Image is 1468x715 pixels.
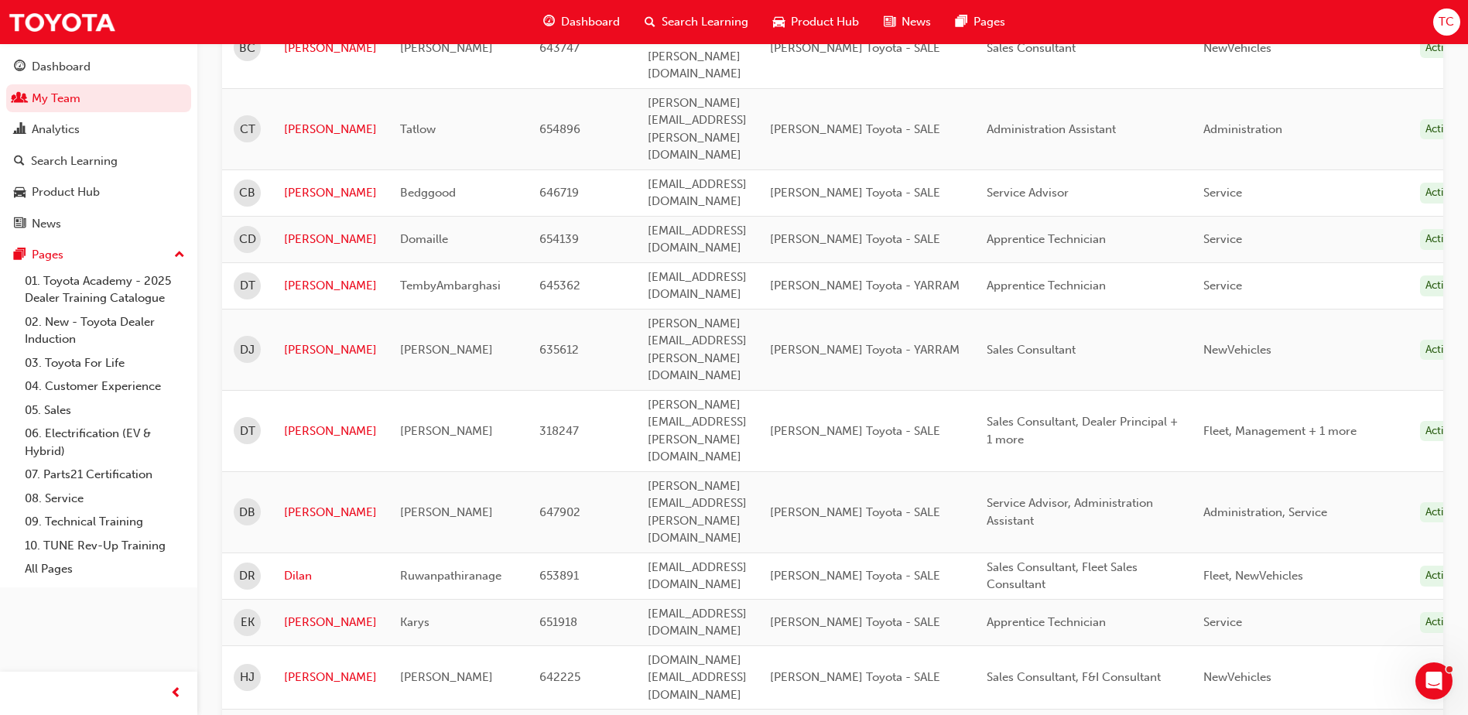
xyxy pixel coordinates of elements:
[32,246,63,264] div: Pages
[19,351,191,375] a: 03. Toyota For Life
[561,13,620,31] span: Dashboard
[648,560,747,592] span: [EMAIL_ADDRESS][DOMAIN_NAME]
[6,115,191,144] a: Analytics
[974,13,1005,31] span: Pages
[987,41,1076,55] span: Sales Consultant
[648,398,747,464] span: [PERSON_NAME][EMAIL_ADDRESS][PERSON_NAME][DOMAIN_NAME]
[19,269,191,310] a: 01. Toyota Academy - 2025 Dealer Training Catalogue
[400,615,429,629] span: Karys
[987,615,1106,629] span: Apprentice Technician
[1203,279,1242,292] span: Service
[1420,612,1460,633] div: Active
[31,152,118,170] div: Search Learning
[14,186,26,200] span: car-icon
[543,12,555,32] span: guage-icon
[6,84,191,113] a: My Team
[539,569,579,583] span: 653891
[239,184,255,202] span: CB
[240,422,255,440] span: DT
[19,375,191,399] a: 04. Customer Experience
[1420,421,1460,442] div: Active
[284,614,377,631] a: [PERSON_NAME]
[6,178,191,207] a: Product Hub
[14,92,26,106] span: people-icon
[1420,340,1460,361] div: Active
[1203,122,1282,136] span: Administration
[1420,119,1460,140] div: Active
[19,399,191,422] a: 05. Sales
[8,5,116,39] img: Trak
[539,505,580,519] span: 647902
[761,6,871,38] a: car-iconProduct Hub
[6,210,191,238] a: News
[1203,505,1327,519] span: Administration, Service
[662,13,748,31] span: Search Learning
[539,232,579,246] span: 654139
[19,422,191,463] a: 06. Electrification (EV & Hybrid)
[770,569,940,583] span: [PERSON_NAME] Toyota - SALE
[539,279,580,292] span: 645362
[284,184,377,202] a: [PERSON_NAME]
[648,607,747,638] span: [EMAIL_ADDRESS][DOMAIN_NAME]
[400,569,501,583] span: Ruwanpathiranage
[770,424,940,438] span: [PERSON_NAME] Toyota - SALE
[240,277,255,295] span: DT
[770,343,960,357] span: [PERSON_NAME] Toyota - YARRAM
[539,670,580,684] span: 642225
[539,186,579,200] span: 646719
[648,270,747,302] span: [EMAIL_ADDRESS][DOMAIN_NAME]
[400,343,493,357] span: [PERSON_NAME]
[400,279,501,292] span: TembyAmbarghasi
[987,343,1076,357] span: Sales Consultant
[648,316,747,383] span: [PERSON_NAME][EMAIL_ADDRESS][PERSON_NAME][DOMAIN_NAME]
[770,505,940,519] span: [PERSON_NAME] Toyota - SALE
[1420,502,1460,523] div: Active
[400,41,493,55] span: [PERSON_NAME]
[284,39,377,57] a: [PERSON_NAME]
[770,41,940,55] span: [PERSON_NAME] Toyota - SALE
[400,186,456,200] span: Bedggood
[987,232,1106,246] span: Apprentice Technician
[539,343,579,357] span: 635612
[239,231,256,248] span: CD
[19,510,191,534] a: 09. Technical Training
[645,12,655,32] span: search-icon
[1420,38,1460,59] div: Active
[19,534,191,558] a: 10. TUNE Rev-Up Training
[284,231,377,248] a: [PERSON_NAME]
[902,13,931,31] span: News
[539,41,580,55] span: 643747
[14,248,26,262] span: pages-icon
[284,121,377,139] a: [PERSON_NAME]
[1420,566,1460,587] div: Active
[773,12,785,32] span: car-icon
[1420,275,1460,296] div: Active
[284,567,377,585] a: Dilan
[400,670,493,684] span: [PERSON_NAME]
[32,121,80,139] div: Analytics
[987,496,1153,528] span: Service Advisor, Administration Assistant
[987,415,1178,446] span: Sales Consultant, Dealer Principal + 1 more
[1203,41,1271,55] span: NewVehicles
[1433,9,1460,36] button: TC
[1420,183,1460,204] div: Active
[240,669,255,686] span: HJ
[770,232,940,246] span: [PERSON_NAME] Toyota - SALE
[943,6,1018,38] a: pages-iconPages
[14,60,26,74] span: guage-icon
[6,241,191,269] button: Pages
[539,122,580,136] span: 654896
[284,341,377,359] a: [PERSON_NAME]
[770,122,940,136] span: [PERSON_NAME] Toyota - SALE
[32,183,100,201] div: Product Hub
[987,279,1106,292] span: Apprentice Technician
[6,50,191,241] button: DashboardMy TeamAnalyticsSearch LearningProduct HubNews
[987,186,1069,200] span: Service Advisor
[871,6,943,38] a: news-iconNews
[284,504,377,522] a: [PERSON_NAME]
[284,277,377,295] a: [PERSON_NAME]
[987,122,1116,136] span: Administration Assistant
[19,463,191,487] a: 07. Parts21 Certification
[241,614,255,631] span: EK
[14,217,26,231] span: news-icon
